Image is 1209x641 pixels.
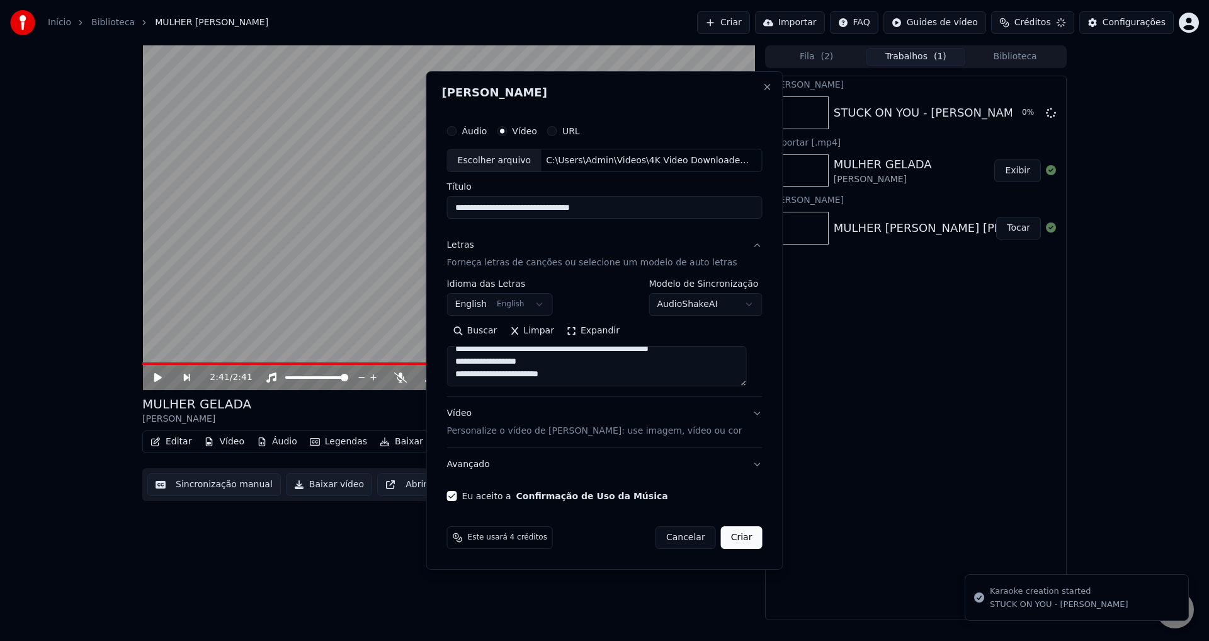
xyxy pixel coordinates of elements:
[448,149,542,172] div: Escolher arquivo
[562,127,580,136] label: URL
[462,492,668,500] label: Eu aceito a
[447,257,737,270] p: Forneça letras de canções ou selecione um modelo de auto letras
[442,87,768,98] h2: [PERSON_NAME]
[447,240,474,252] div: Letras
[447,448,763,481] button: Avançado
[447,398,763,448] button: VídeoPersonalize o vídeo de [PERSON_NAME]: use imagem, vídeo ou cor
[721,526,763,549] button: Criar
[447,229,763,280] button: LetrasForneça letras de canções ou selecione um modelo de auto letras
[447,183,763,192] label: Título
[516,492,668,500] button: Eu aceito a
[468,533,547,543] span: Este usará 4 créditos
[447,280,553,289] label: Idioma das Letras
[649,280,762,289] label: Modelo de Sincronização
[447,408,742,438] div: Vídeo
[447,425,742,437] p: Personalize o vídeo de [PERSON_NAME]: use imagem, vídeo ou cor
[462,127,487,136] label: Áudio
[512,127,537,136] label: Vídeo
[447,280,763,397] div: LetrasForneça letras de canções ou selecione um modelo de auto letras
[447,321,504,342] button: Buscar
[503,321,560,342] button: Limpar
[560,321,626,342] button: Expandir
[541,154,755,167] div: C:\Users\Admin\Videos\4K Video Downloader+\STUCK ON YOU - [PERSON_NAME] (Lyrics).mp4
[656,526,716,549] button: Cancelar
